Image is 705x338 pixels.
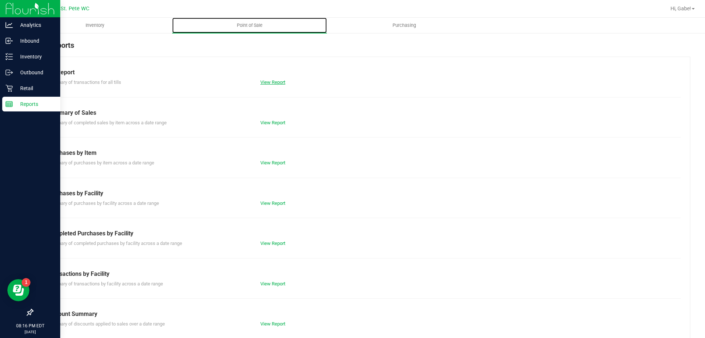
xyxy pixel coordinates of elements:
[7,279,29,301] iframe: Resource center
[6,100,13,108] inline-svg: Reports
[227,22,272,29] span: Point of Sale
[172,18,327,33] a: Point of Sale
[47,270,675,278] div: Transactions by Facility
[6,21,13,29] inline-svg: Analytics
[47,68,675,77] div: Till Report
[47,160,154,166] span: Summary of purchases by item across a date range
[76,22,114,29] span: Inventory
[260,321,285,327] a: View Report
[47,241,182,246] span: Summary of completed purchases by facility across a date range
[13,52,57,61] p: Inventory
[260,200,285,206] a: View Report
[47,321,165,327] span: Summary of discounts applied to sales over a date range
[47,149,675,157] div: Purchases by Item
[13,100,57,108] p: Reports
[260,79,285,85] a: View Report
[3,323,57,329] p: 08:16 PM EDT
[260,281,285,287] a: View Report
[47,108,675,117] div: Summary of Sales
[47,79,121,85] span: Summary of transactions for all tills
[670,6,691,11] span: Hi, Gabe!
[6,37,13,45] inline-svg: Inbound
[6,69,13,76] inline-svg: Outbound
[6,85,13,92] inline-svg: Retail
[383,22,426,29] span: Purchasing
[47,281,163,287] span: Summary of transactions by facility across a date range
[47,120,167,125] span: Summary of completed sales by item across a date range
[327,18,481,33] a: Purchasing
[47,229,675,238] div: Completed Purchases by Facility
[47,310,675,319] div: Discount Summary
[47,189,675,198] div: Purchases by Facility
[61,6,89,12] span: St. Pete WC
[13,68,57,77] p: Outbound
[47,200,159,206] span: Summary of purchases by facility across a date range
[3,329,57,335] p: [DATE]
[13,36,57,45] p: Inbound
[260,241,285,246] a: View Report
[13,21,57,29] p: Analytics
[18,18,172,33] a: Inventory
[6,53,13,60] inline-svg: Inventory
[260,160,285,166] a: View Report
[13,84,57,93] p: Retail
[32,40,690,57] div: POS Reports
[22,278,30,287] iframe: Resource center unread badge
[260,120,285,125] a: View Report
